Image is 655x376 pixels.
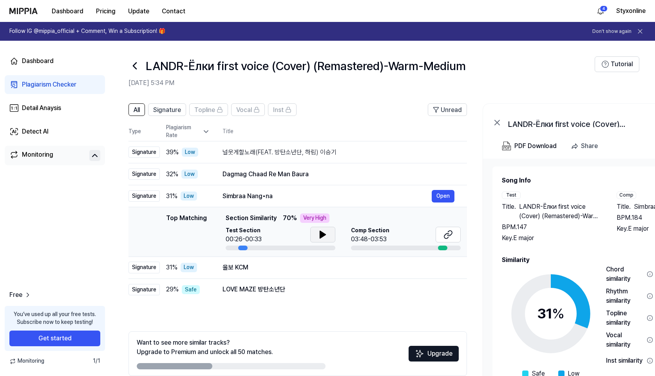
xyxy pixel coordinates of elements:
div: LOVE MAZE 방탄소년단 [223,285,454,294]
img: Sparkles [415,349,424,358]
div: Plagiarism Rate [166,124,210,139]
div: Safe [182,285,200,295]
button: Get started [9,331,100,346]
button: Open [432,190,454,202]
div: Monitoring [22,150,53,161]
div: Rhythm similarity [606,287,644,305]
button: Update [122,4,156,19]
div: Plagiarism Checker [22,80,76,89]
div: 널웃게할노래(FEAT. 방탄소년단, 하림) 이승기 [223,148,454,157]
th: Title [223,122,467,141]
span: Topline [194,105,215,115]
div: PDF Download [514,141,557,151]
span: Free [9,290,22,300]
span: 31 % [166,192,177,201]
div: Signature [128,146,160,158]
button: Styxonline [616,6,646,16]
span: 1 / 1 [93,357,100,365]
div: Simbraa Nang•na [223,192,432,201]
span: 31 % [166,263,177,272]
div: 03:48-03:53 [351,235,389,244]
div: Topline similarity [606,309,644,327]
div: Low [181,192,197,201]
div: Detail Anaysis [22,103,61,113]
button: 알림4 [594,5,607,17]
div: Key. E major [502,233,601,243]
button: Inst [268,103,297,116]
div: Dagmag Chaad Re Man Baura [223,170,454,179]
button: Dashboard [45,4,90,19]
a: Detect AI [5,122,105,141]
span: 32 % [166,170,178,179]
span: % [552,305,565,322]
button: Contact [156,4,192,19]
a: Plagiarism Checker [5,75,105,94]
div: Chord similarity [606,265,644,284]
div: Inst similarity [606,356,644,365]
a: Dashboard [5,52,105,70]
div: Low [181,170,198,179]
div: Signature [128,284,160,296]
div: Signature [128,262,160,273]
span: Signature [153,105,181,115]
div: Low [181,263,197,272]
div: 울보 KCM [223,263,454,272]
th: Type [128,122,160,141]
span: Title . [502,202,516,221]
span: Section Similarity [226,213,277,223]
span: 29 % [166,285,179,294]
button: Don't show again [592,28,631,35]
span: Comp Section [351,227,389,235]
img: PDF Download [502,141,511,151]
button: All [128,103,145,116]
button: Pricing [90,4,122,19]
a: Detail Anaysis [5,99,105,117]
div: Signature [128,168,160,180]
div: Share [581,141,598,151]
button: Tutorial [595,56,639,72]
span: Title . [617,202,631,211]
img: 알림 [596,6,605,16]
div: Test [502,192,521,199]
img: logo [9,8,38,14]
div: Detect AI [22,127,49,136]
div: Vocal similarity [606,331,644,349]
a: Update [122,0,156,22]
div: 00:26-00:33 [226,235,262,244]
button: Upgrade [409,346,459,362]
span: LANDR-Ёлки first voice (Cover) (Remastered)-Warm-Medium [519,202,601,221]
div: 4 [600,5,608,12]
span: Monitoring [9,357,44,365]
span: Test Section [226,227,262,235]
button: Signature [148,103,186,116]
h2: [DATE] 5:34 PM [128,78,595,88]
span: 39 % [166,148,179,157]
div: 31 [537,303,565,324]
button: Share [568,138,604,154]
h1: Follow IG @mippia_official + Comment, Win a Subscription! 🎁 [9,27,165,35]
span: All [134,105,140,115]
span: Vocal [236,105,252,115]
button: Unread [428,103,467,116]
div: Low [182,148,198,157]
div: Very High [300,213,329,223]
button: Vocal [231,103,265,116]
span: Inst [273,105,284,115]
div: Comp [617,192,636,199]
a: SparklesUpgrade [409,352,459,360]
a: Free [9,290,32,300]
div: Want to see more similar tracks? Upgrade to Premium and unlock all 50 matches. [137,338,273,357]
button: PDF Download [500,138,558,154]
button: Topline [189,103,228,116]
div: Top Matching [166,213,207,250]
a: Monitoring [9,150,86,161]
span: Unread [441,105,462,115]
h1: LANDR-Ёлки first voice (Cover) (Remastered)-Warm-Medium [146,58,466,74]
div: You’ve used up all your free tests. Subscribe now to keep testing! [14,311,96,326]
div: BPM. 147 [502,222,601,232]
